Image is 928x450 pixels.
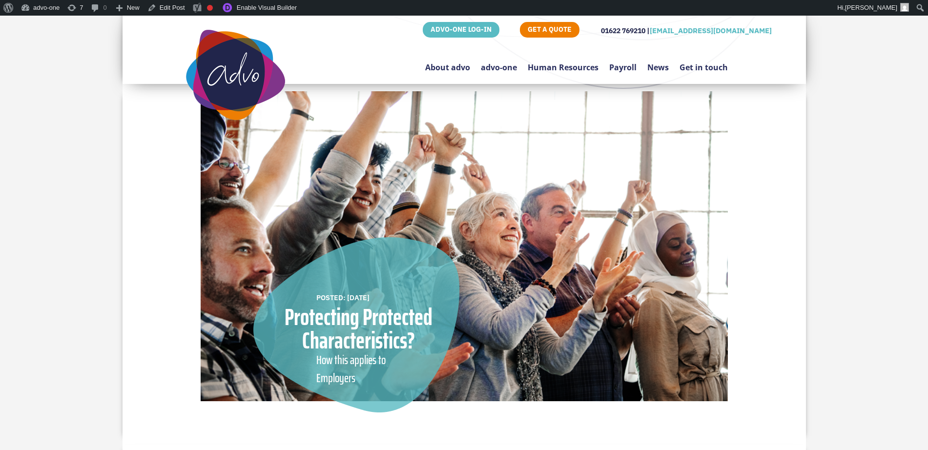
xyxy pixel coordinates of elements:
[425,40,470,86] a: About advo
[650,26,772,35] a: [EMAIL_ADDRESS][DOMAIN_NAME]
[601,26,650,35] span: 01622 769210 |
[201,91,728,401] img: Protected Charactor
[528,40,598,86] a: Human Resources
[609,40,637,86] a: Payroll
[207,5,213,11] div: Focus keyphrase not set
[520,22,579,38] a: GET A QUOTE
[845,4,897,11] span: [PERSON_NAME]
[316,292,448,303] div: POSTED: [DATE]
[253,306,464,352] div: Protecting Protected Characteristics?
[423,22,499,38] a: ADVO-ONE LOG-IN
[680,40,728,86] a: Get in touch
[481,40,517,86] a: advo-one
[316,351,422,388] div: How this applies to Employers
[253,237,459,412] img: overlay-shape
[647,40,669,86] a: News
